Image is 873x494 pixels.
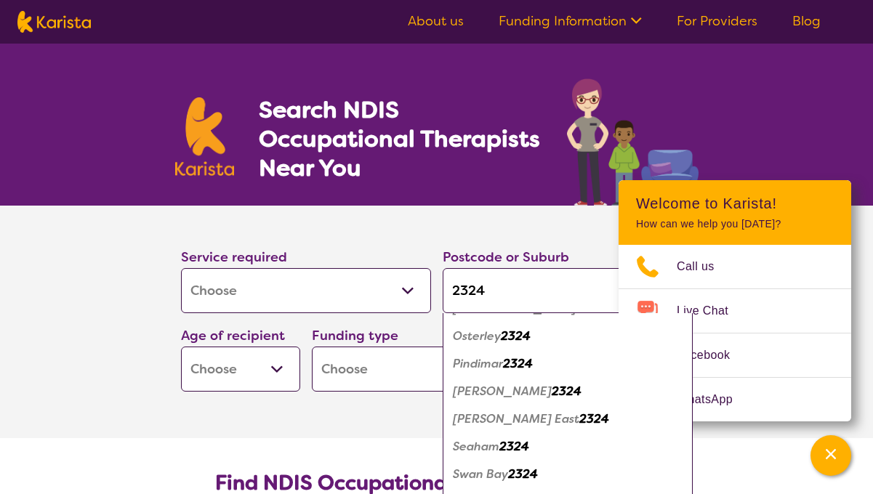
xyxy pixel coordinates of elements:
[677,12,757,30] a: For Providers
[259,95,542,182] h1: Search NDIS Occupational Therapists Near You
[636,218,834,230] p: How can we help you [DATE]?
[499,439,529,454] em: 2324
[450,378,685,405] div: Raymond Terrace 2324
[450,405,685,433] div: Raymond Terrace East 2324
[499,12,642,30] a: Funding Information
[443,268,693,313] input: Type
[677,256,732,278] span: Call us
[175,97,235,176] img: Karista logo
[450,323,685,350] div: Osterley 2324
[453,439,499,454] em: Seaham
[677,389,750,410] span: WhatsApp
[453,301,576,316] em: [GEOGRAPHIC_DATA]
[810,435,851,476] button: Channel Menu
[450,461,685,488] div: Swan Bay 2324
[619,378,851,421] a: Web link opens in a new tab.
[453,384,552,399] em: [PERSON_NAME]
[636,195,834,212] h2: Welcome to Karista!
[443,248,569,266] label: Postcode or Suburb
[181,248,287,266] label: Service required
[312,327,398,344] label: Funding type
[792,12,821,30] a: Blog
[453,466,508,482] em: Swan Bay
[567,78,699,206] img: occupational-therapy
[453,328,501,344] em: Osterley
[619,180,851,421] div: Channel Menu
[501,328,531,344] em: 2324
[576,301,606,316] em: 2324
[677,344,747,366] span: Facebook
[453,356,503,371] em: Pindimar
[450,433,685,461] div: Seaham 2324
[408,12,464,30] a: About us
[181,327,285,344] label: Age of recipient
[677,300,746,322] span: Live Chat
[450,350,685,378] div: Pindimar 2324
[17,11,91,33] img: Karista logo
[579,411,609,426] em: 2324
[552,384,582,399] em: 2324
[503,356,533,371] em: 2324
[453,411,579,426] em: [PERSON_NAME] East
[619,245,851,421] ul: Choose channel
[508,466,538,482] em: 2324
